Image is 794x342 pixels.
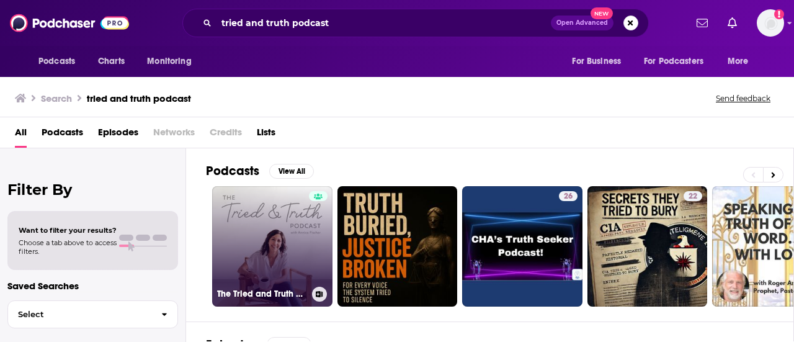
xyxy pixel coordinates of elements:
[757,9,784,37] span: Logged in as WPubPR1
[7,181,178,199] h2: Filter By
[138,50,207,73] button: open menu
[563,50,636,73] button: open menu
[551,16,613,30] button: Open AdvancedNew
[644,53,703,70] span: For Podcasters
[7,280,178,292] p: Saved Searches
[15,122,27,148] a: All
[559,191,578,201] a: 26
[38,53,75,70] span: Podcasts
[587,186,708,307] a: 22
[564,191,573,203] span: 26
[217,289,307,299] h3: The Tried and Truth Podcast with [PERSON_NAME]
[556,20,608,26] span: Open Advanced
[41,92,72,104] h3: Search
[10,11,129,35] img: Podchaser - Follow, Share and Rate Podcasts
[212,186,332,307] a: The Tried and Truth Podcast with [PERSON_NAME]
[206,163,314,179] a: PodcastsView All
[591,7,613,19] span: New
[8,310,151,318] span: Select
[572,53,621,70] span: For Business
[210,122,242,148] span: Credits
[7,300,178,328] button: Select
[636,50,721,73] button: open menu
[269,164,314,179] button: View All
[462,186,582,307] a: 26
[757,9,784,37] img: User Profile
[692,12,713,34] a: Show notifications dropdown
[147,53,191,70] span: Monitoring
[30,50,91,73] button: open menu
[719,50,764,73] button: open menu
[206,163,259,179] h2: Podcasts
[98,53,125,70] span: Charts
[182,9,649,37] div: Search podcasts, credits, & more...
[728,53,749,70] span: More
[684,191,702,201] a: 22
[153,122,195,148] span: Networks
[723,12,742,34] a: Show notifications dropdown
[689,191,697,203] span: 22
[87,92,191,104] h3: tried and truth podcast
[757,9,784,37] button: Show profile menu
[774,9,784,19] svg: Add a profile image
[257,122,275,148] a: Lists
[712,93,774,104] button: Send feedback
[216,13,551,33] input: Search podcasts, credits, & more...
[98,122,138,148] a: Episodes
[90,50,132,73] a: Charts
[19,226,117,235] span: Want to filter your results?
[42,122,83,148] a: Podcasts
[19,238,117,256] span: Choose a tab above to access filters.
